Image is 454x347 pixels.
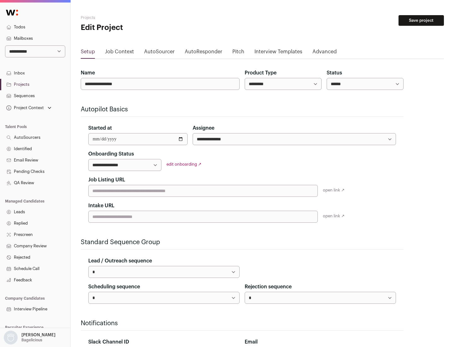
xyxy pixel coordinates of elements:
[88,257,152,265] label: Lead / Outreach sequence
[3,331,57,344] button: Open dropdown
[81,319,404,328] h2: Notifications
[88,283,140,291] label: Scheduling sequence
[5,105,44,110] div: Project Context
[232,48,244,58] a: Pitch
[21,332,55,338] p: [PERSON_NAME]
[88,338,129,346] label: Slack Channel ID
[245,338,396,346] div: Email
[166,162,201,166] a: edit onboarding ↗
[193,124,214,132] label: Assignee
[81,105,404,114] h2: Autopilot Basics
[245,69,276,77] label: Product Type
[185,48,222,58] a: AutoResponder
[81,69,95,77] label: Name
[88,176,125,184] label: Job Listing URL
[5,103,53,112] button: Open dropdown
[88,124,112,132] label: Started at
[144,48,175,58] a: AutoSourcer
[81,48,95,58] a: Setup
[88,150,134,158] label: Onboarding Status
[21,338,42,343] p: Bagelicious
[4,331,18,344] img: nopic.png
[88,202,114,209] label: Intake URL
[327,69,342,77] label: Status
[245,283,292,291] label: Rejection sequence
[312,48,337,58] a: Advanced
[81,15,202,20] h2: Projects
[81,238,404,247] h2: Standard Sequence Group
[254,48,302,58] a: Interview Templates
[3,6,21,19] img: Wellfound
[399,15,444,26] button: Save project
[105,48,134,58] a: Job Context
[81,23,202,33] h1: Edit Project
